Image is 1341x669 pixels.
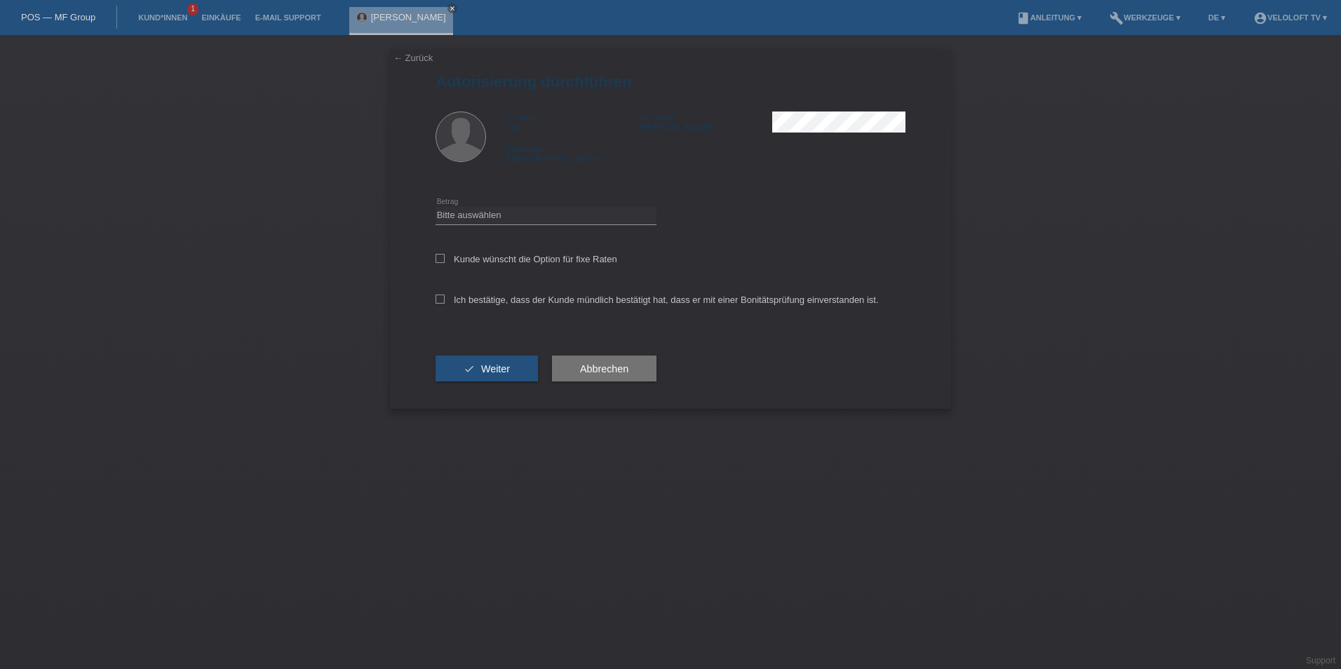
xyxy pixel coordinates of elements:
[194,13,248,22] a: Einkäufe
[436,295,879,305] label: Ich bestätige, dass der Kunde mündlich bestätigt hat, dass er mit einer Bonitätsprüfung einversta...
[248,13,328,22] a: E-Mail Support
[1253,11,1267,25] i: account_circle
[393,53,433,63] a: ← Zurück
[1201,13,1232,22] a: DE ▾
[506,143,639,164] div: [GEOGRAPHIC_DATA]
[131,13,194,22] a: Kund*innen
[371,12,446,22] a: [PERSON_NAME]
[580,363,628,374] span: Abbrechen
[552,356,656,382] button: Abbrechen
[506,111,639,133] div: Jan
[187,4,198,15] span: 1
[436,254,617,264] label: Kunde wünscht die Option für fixe Raten
[506,113,537,121] span: Vorname
[447,4,457,13] a: close
[1009,13,1089,22] a: bookAnleitung ▾
[436,73,905,90] h1: Autorisierung durchführen
[449,5,456,12] i: close
[1016,11,1030,25] i: book
[639,111,772,133] div: [PERSON_NAME]
[506,144,544,153] span: Nationalität
[1110,11,1124,25] i: build
[639,113,676,121] span: Nachname
[1246,13,1334,22] a: account_circleVeloLoft TV ▾
[436,356,538,382] button: check Weiter
[1103,13,1187,22] a: buildWerkzeuge ▾
[1306,656,1335,665] a: Support
[21,12,95,22] a: POS — MF Group
[464,363,475,374] i: check
[481,363,510,374] span: Weiter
